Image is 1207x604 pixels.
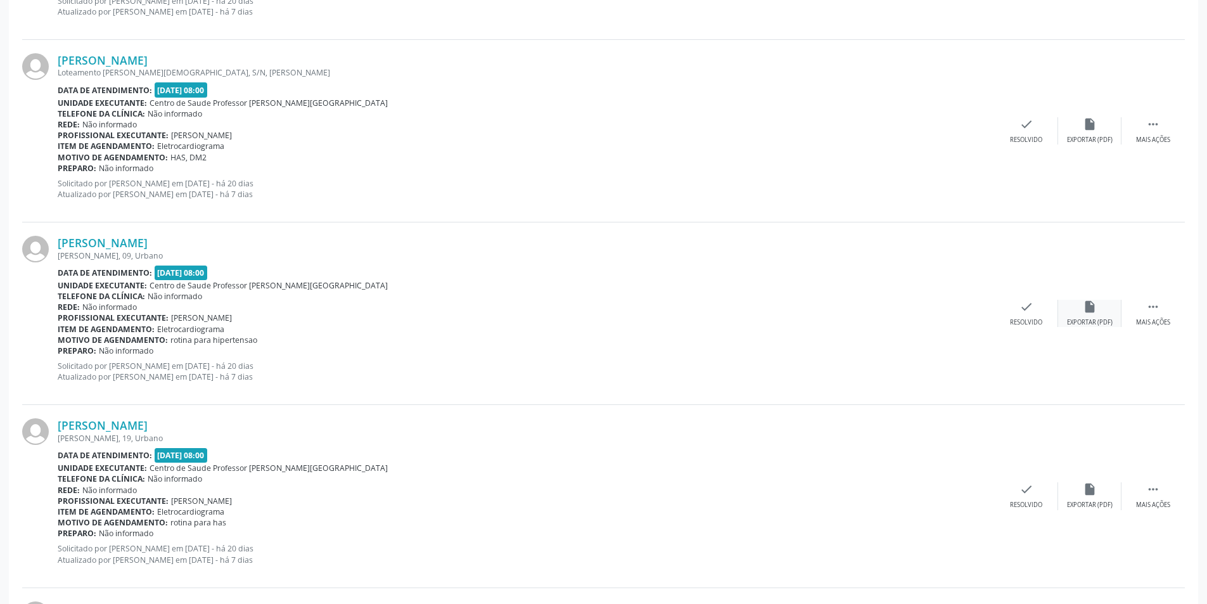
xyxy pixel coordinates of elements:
b: Item de agendamento: [58,506,155,517]
span: Eletrocardiograma [157,506,224,517]
b: Profissional executante: [58,130,169,141]
i: insert_drive_file [1083,482,1097,496]
b: Item de agendamento: [58,141,155,151]
div: Resolvido [1010,318,1042,327]
span: Não informado [148,108,202,119]
b: Data de atendimento: [58,85,152,96]
i: check [1019,482,1033,496]
img: img [22,236,49,262]
i: insert_drive_file [1083,117,1097,131]
b: Unidade executante: [58,280,147,291]
div: Resolvido [1010,501,1042,510]
span: rotina para hipertensao [170,335,257,345]
i:  [1146,300,1160,314]
span: [DATE] 08:00 [155,266,208,280]
b: Data de atendimento: [58,267,152,278]
span: Não informado [99,345,153,356]
b: Profissional executante: [58,312,169,323]
div: Loteamento [PERSON_NAME][DEMOGRAPHIC_DATA], S/N, [PERSON_NAME] [58,67,995,78]
span: Não informado [82,119,137,130]
b: Profissional executante: [58,496,169,506]
div: Exportar (PDF) [1067,501,1113,510]
div: [PERSON_NAME], 09, Urbano [58,250,995,261]
img: img [22,53,49,80]
img: img [22,418,49,445]
b: Rede: [58,119,80,130]
div: Exportar (PDF) [1067,136,1113,145]
span: [PERSON_NAME] [171,130,232,141]
a: [PERSON_NAME] [58,418,148,432]
b: Telefone da clínica: [58,473,145,484]
b: Unidade executante: [58,463,147,473]
p: Solicitado por [PERSON_NAME] em [DATE] - há 20 dias Atualizado por [PERSON_NAME] em [DATE] - há 7... [58,361,995,382]
i: check [1019,300,1033,314]
span: [DATE] 08:00 [155,448,208,463]
b: Motivo de agendamento: [58,152,168,163]
b: Motivo de agendamento: [58,335,168,345]
b: Preparo: [58,345,96,356]
span: [PERSON_NAME] [171,496,232,506]
span: HAS, DM2 [170,152,207,163]
span: Não informado [148,473,202,484]
i:  [1146,482,1160,496]
i: check [1019,117,1033,131]
b: Motivo de agendamento: [58,517,168,528]
span: Eletrocardiograma [157,141,224,151]
b: Item de agendamento: [58,324,155,335]
b: Rede: [58,485,80,496]
b: Preparo: [58,528,96,539]
span: Não informado [82,302,137,312]
div: Exportar (PDF) [1067,318,1113,327]
div: Resolvido [1010,136,1042,145]
span: [PERSON_NAME] [171,312,232,323]
b: Data de atendimento: [58,450,152,461]
span: rotina para has [170,517,226,528]
a: [PERSON_NAME] [58,236,148,250]
b: Unidade executante: [58,98,147,108]
i:  [1146,117,1160,131]
span: Centro de Saude Professor [PERSON_NAME][GEOGRAPHIC_DATA] [150,98,388,108]
b: Telefone da clínica: [58,108,145,119]
span: [DATE] 08:00 [155,82,208,97]
b: Rede: [58,302,80,312]
span: Centro de Saude Professor [PERSON_NAME][GEOGRAPHIC_DATA] [150,280,388,291]
div: Mais ações [1136,136,1170,145]
div: Mais ações [1136,318,1170,327]
p: Solicitado por [PERSON_NAME] em [DATE] - há 20 dias Atualizado por [PERSON_NAME] em [DATE] - há 7... [58,543,995,565]
span: Não informado [99,528,153,539]
span: Não informado [99,163,153,174]
i: insert_drive_file [1083,300,1097,314]
b: Preparo: [58,163,96,174]
span: Não informado [148,291,202,302]
div: Mais ações [1136,501,1170,510]
div: [PERSON_NAME], 19, Urbano [58,433,995,444]
span: Eletrocardiograma [157,324,224,335]
a: [PERSON_NAME] [58,53,148,67]
span: Centro de Saude Professor [PERSON_NAME][GEOGRAPHIC_DATA] [150,463,388,473]
span: Não informado [82,485,137,496]
p: Solicitado por [PERSON_NAME] em [DATE] - há 20 dias Atualizado por [PERSON_NAME] em [DATE] - há 7... [58,178,995,200]
b: Telefone da clínica: [58,291,145,302]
